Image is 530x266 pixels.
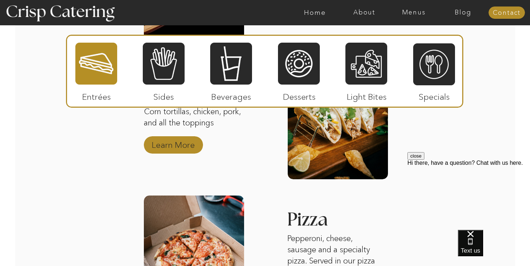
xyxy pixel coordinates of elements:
a: Learn More [149,133,197,154]
a: Contact [489,9,525,17]
iframe: podium webchat widget bubble [458,230,530,266]
a: Home [290,9,340,16]
iframe: podium webchat widget prompt [407,152,530,239]
a: Blog [438,9,488,16]
a: Menus [389,9,438,16]
p: Specials [410,85,458,106]
p: Beverages [207,85,255,106]
a: About [340,9,389,16]
p: Entrées [72,85,120,106]
h3: Pizza [287,210,362,231]
p: Corn tortillas, chicken, pork, and all the toppings [144,106,244,141]
p: Desserts [275,85,323,106]
p: Light Bites [343,85,390,106]
p: Sides [140,85,187,106]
